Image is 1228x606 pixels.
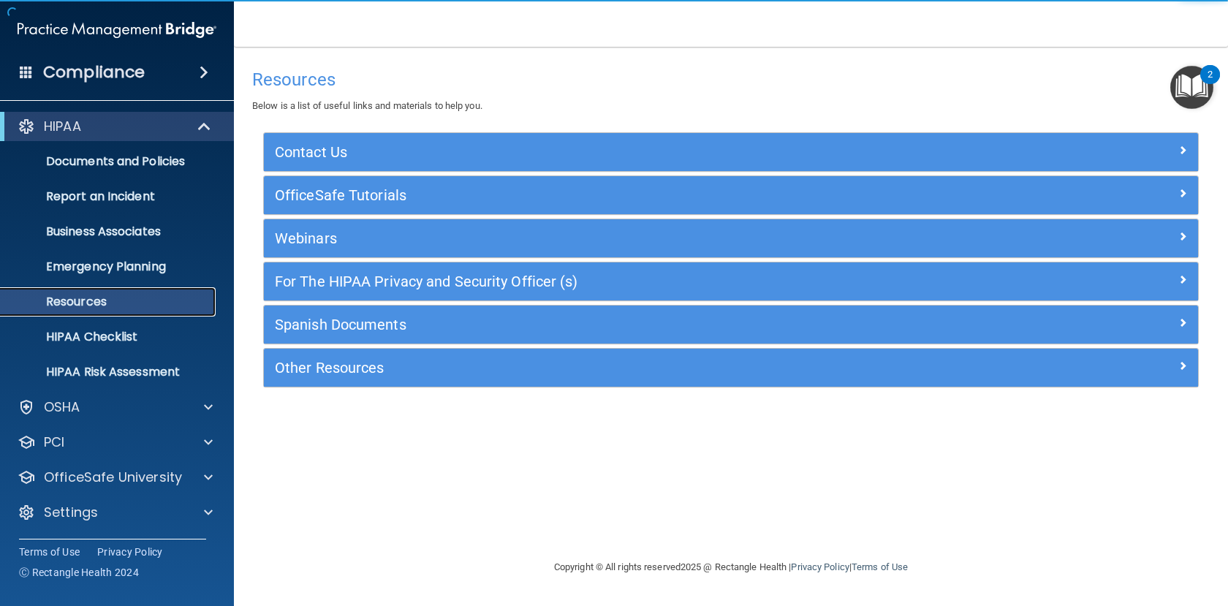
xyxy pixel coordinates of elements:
a: Webinars [275,227,1187,250]
a: For The HIPAA Privacy and Security Officer (s) [275,270,1187,293]
p: Resources [10,295,209,309]
a: Terms of Use [852,561,908,572]
a: PCI [18,433,213,451]
div: 2 [1208,75,1213,94]
h5: Other Resources [275,360,954,376]
p: HIPAA [44,118,81,135]
h5: For The HIPAA Privacy and Security Officer (s) [275,273,954,289]
a: OfficeSafe Tutorials [275,183,1187,207]
h5: Spanish Documents [275,317,954,333]
h5: Contact Us [275,144,954,160]
img: PMB logo [18,15,216,45]
a: Privacy Policy [97,545,163,559]
h4: Compliance [43,62,145,83]
p: OfficeSafe University [44,469,182,486]
p: Settings [44,504,98,521]
h5: Webinars [275,230,954,246]
button: Open Resource Center, 2 new notifications [1170,66,1213,109]
p: Business Associates [10,224,209,239]
a: HIPAA [18,118,212,135]
span: Ⓒ Rectangle Health 2024 [19,565,139,580]
h4: Resources [252,70,1210,89]
div: Copyright © All rights reserved 2025 @ Rectangle Health | | [464,544,998,591]
a: Settings [18,504,213,521]
p: Report an Incident [10,189,209,204]
p: OSHA [44,398,80,416]
a: OSHA [18,398,213,416]
p: HIPAA Checklist [10,330,209,344]
p: Emergency Planning [10,260,209,274]
a: Spanish Documents [275,313,1187,336]
a: Privacy Policy [791,561,849,572]
a: Contact Us [275,140,1187,164]
a: OfficeSafe University [18,469,213,486]
a: Terms of Use [19,545,80,559]
iframe: Drift Widget Chat Controller [975,502,1210,561]
p: PCI [44,433,64,451]
a: Other Resources [275,356,1187,379]
p: HIPAA Risk Assessment [10,365,209,379]
p: Documents and Policies [10,154,209,169]
h5: OfficeSafe Tutorials [275,187,954,203]
span: Below is a list of useful links and materials to help you. [252,100,482,111]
